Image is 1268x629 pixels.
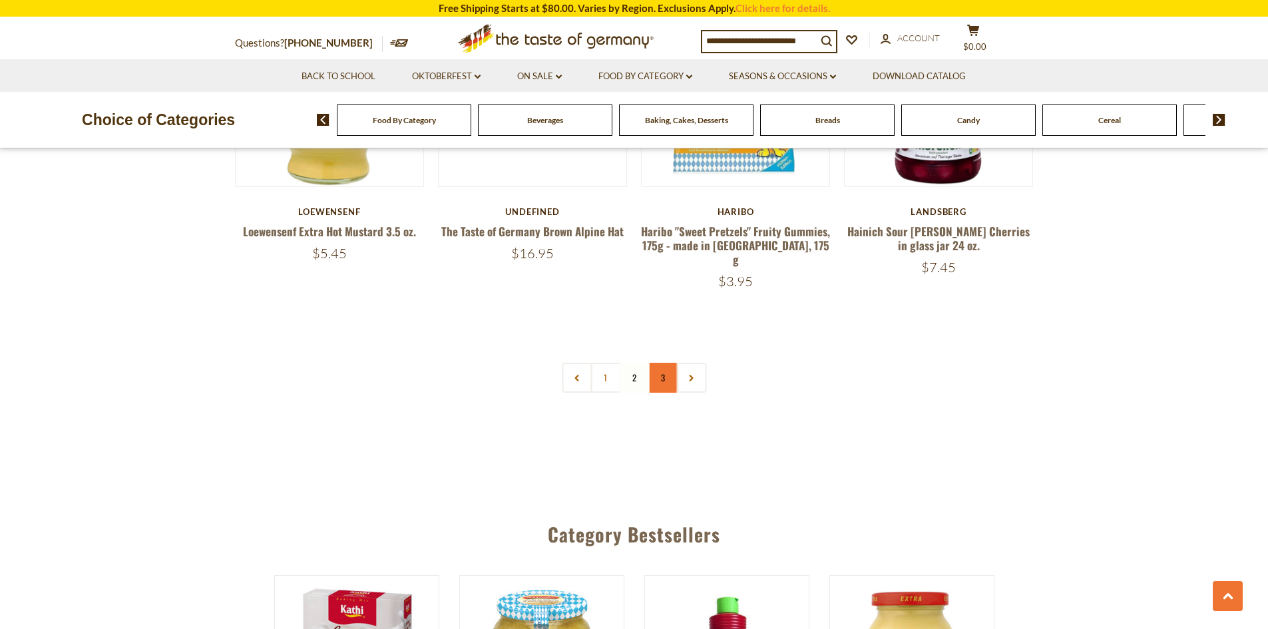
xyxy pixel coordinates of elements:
a: Download Catalog [873,69,966,84]
a: Breads [815,115,840,125]
div: Landsberg [844,206,1034,217]
a: [PHONE_NUMBER] [284,37,373,49]
a: Cereal [1098,115,1121,125]
a: Back to School [302,69,375,84]
div: Loewensenf [235,206,425,217]
a: Candy [957,115,980,125]
a: Food By Category [373,115,436,125]
a: Click here for details. [736,2,830,14]
img: previous arrow [317,114,329,126]
a: Hainich Sour [PERSON_NAME] Cherries in glass jar 24 oz. [847,223,1030,254]
a: Beverages [527,115,563,125]
a: Haribo "Sweet Pretzels" Fruity Gummies, 175g - made in [GEOGRAPHIC_DATA], 175 g [641,223,830,268]
a: Baking, Cakes, Desserts [645,115,728,125]
a: Loewensenf Extra Hot Mustard 3.5 oz. [243,223,416,240]
span: $7.45 [921,259,956,276]
div: Haribo [641,206,831,217]
a: Food By Category [598,69,692,84]
a: On Sale [517,69,562,84]
a: 3 [648,363,678,393]
span: $5.45 [312,245,347,262]
span: $16.95 [511,245,554,262]
div: Category Bestsellers [172,504,1097,558]
span: $0.00 [963,41,986,52]
a: 1 [590,363,620,393]
a: Seasons & Occasions [729,69,836,84]
a: Account [881,31,940,46]
img: next arrow [1213,114,1225,126]
a: Oktoberfest [412,69,481,84]
span: $3.95 [718,273,753,290]
span: Account [897,33,940,43]
div: undefined [438,206,628,217]
a: The Taste of Germany Brown Alpine Hat [441,223,624,240]
p: Questions? [235,35,383,52]
button: $0.00 [954,24,994,57]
